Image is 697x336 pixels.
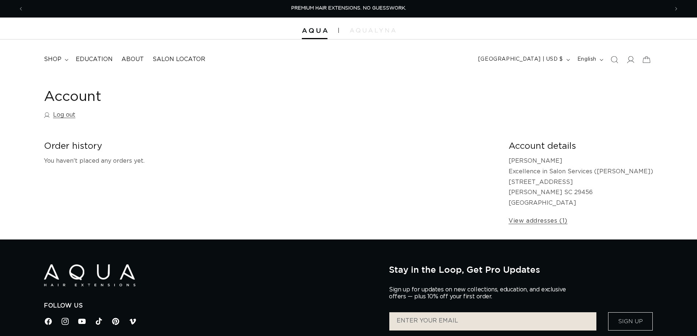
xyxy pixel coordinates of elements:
span: Education [76,56,113,63]
button: Previous announcement [13,2,29,16]
summary: shop [40,51,71,68]
h2: Account details [509,141,653,152]
span: Salon Locator [153,56,205,63]
p: Sign up for updates on new collections, education, and exclusive offers — plus 10% off your first... [389,286,572,300]
span: [GEOGRAPHIC_DATA] | USD $ [478,56,563,63]
span: shop [44,56,61,63]
button: [GEOGRAPHIC_DATA] | USD $ [474,53,573,67]
button: English [573,53,606,67]
a: About [117,51,148,68]
p: You haven't placed any orders yet. [44,156,497,166]
h2: Stay in the Loop, Get Pro Updates [389,264,653,275]
h2: Follow Us [44,302,378,310]
span: PREMIUM HAIR EXTENSIONS. NO GUESSWORK. [291,6,406,11]
summary: Search [606,52,622,68]
a: Salon Locator [148,51,210,68]
span: English [577,56,596,63]
img: Aqua Hair Extensions [44,264,135,287]
span: About [121,56,144,63]
a: View addresses (1) [509,216,567,226]
img: Aqua Hair Extensions [302,28,327,33]
p: [PERSON_NAME] Excellence in Salon Services ([PERSON_NAME]) [STREET_ADDRESS] [PERSON_NAME] SC 2945... [509,156,653,208]
img: aqualyna.com [350,28,396,33]
h1: Account [44,88,653,106]
button: Next announcement [668,2,684,16]
input: ENTER YOUR EMAIL [389,312,596,331]
button: Sign Up [608,312,653,331]
a: Education [71,51,117,68]
a: Log out [44,110,75,120]
h2: Order history [44,141,497,152]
